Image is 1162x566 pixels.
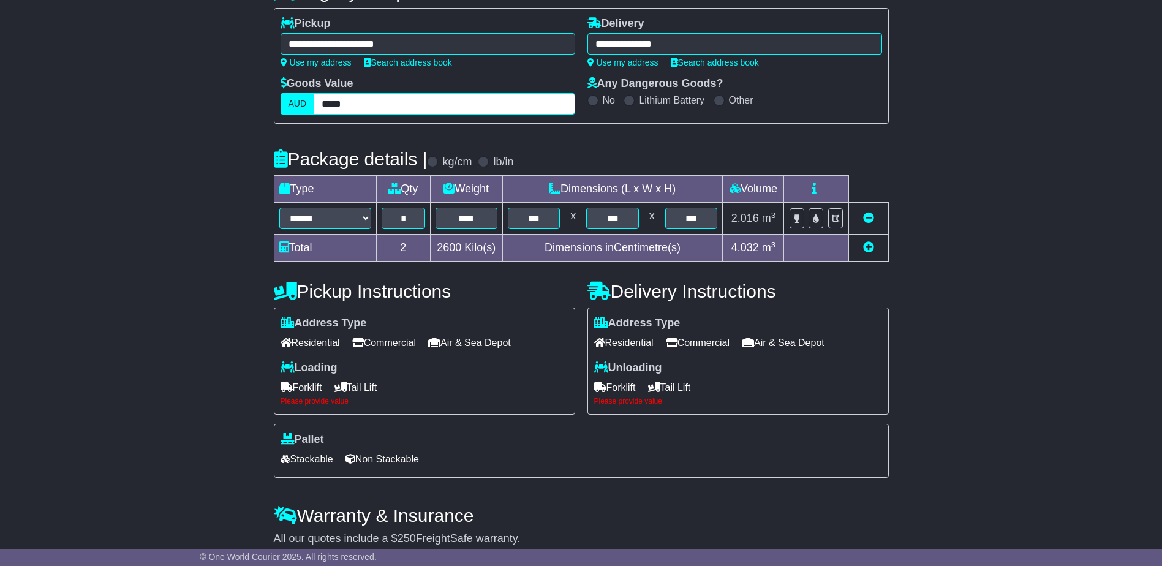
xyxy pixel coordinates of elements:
span: Forklift [281,378,322,397]
span: Air & Sea Depot [428,333,511,352]
label: Pickup [281,17,331,31]
td: Dimensions in Centimetre(s) [502,235,723,262]
sup: 3 [771,240,776,249]
td: x [565,203,581,235]
span: Residential [594,333,654,352]
td: Type [274,176,376,203]
label: Address Type [594,317,681,330]
span: 2.016 [731,212,759,224]
div: Please provide value [594,397,882,406]
td: Qty [376,176,430,203]
td: Volume [723,176,784,203]
span: 2600 [437,241,461,254]
label: Unloading [594,361,662,375]
span: Residential [281,333,340,352]
span: Commercial [352,333,416,352]
div: Please provide value [281,397,568,406]
span: Non Stackable [345,450,419,469]
span: Stackable [281,450,333,469]
label: Delivery [587,17,644,31]
label: Goods Value [281,77,353,91]
label: Lithium Battery [639,94,704,106]
td: x [644,203,660,235]
span: Commercial [666,333,730,352]
a: Remove this item [863,212,874,224]
td: Kilo(s) [430,235,502,262]
label: Other [729,94,753,106]
td: Dimensions (L x W x H) [502,176,723,203]
td: 2 [376,235,430,262]
h4: Pickup Instructions [274,281,575,301]
h4: Warranty & Insurance [274,505,889,526]
label: Pallet [281,433,324,447]
a: Search address book [364,58,452,67]
span: m [762,212,776,224]
span: Air & Sea Depot [742,333,824,352]
h4: Delivery Instructions [587,281,889,301]
span: Tail Lift [334,378,377,397]
label: Loading [281,361,338,375]
a: Add new item [863,241,874,254]
span: Forklift [594,378,636,397]
label: kg/cm [442,156,472,169]
label: No [603,94,615,106]
div: All our quotes include a $ FreightSafe warranty. [274,532,889,546]
a: Search address book [671,58,759,67]
label: Address Type [281,317,367,330]
td: Weight [430,176,502,203]
span: m [762,241,776,254]
a: Use my address [587,58,658,67]
label: AUD [281,93,315,115]
span: Tail Lift [648,378,691,397]
span: 4.032 [731,241,759,254]
label: Any Dangerous Goods? [587,77,723,91]
h4: Package details | [274,149,428,169]
span: © One World Courier 2025. All rights reserved. [200,552,377,562]
sup: 3 [771,211,776,220]
label: lb/in [493,156,513,169]
a: Use my address [281,58,352,67]
span: 250 [398,532,416,545]
td: Total [274,235,376,262]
